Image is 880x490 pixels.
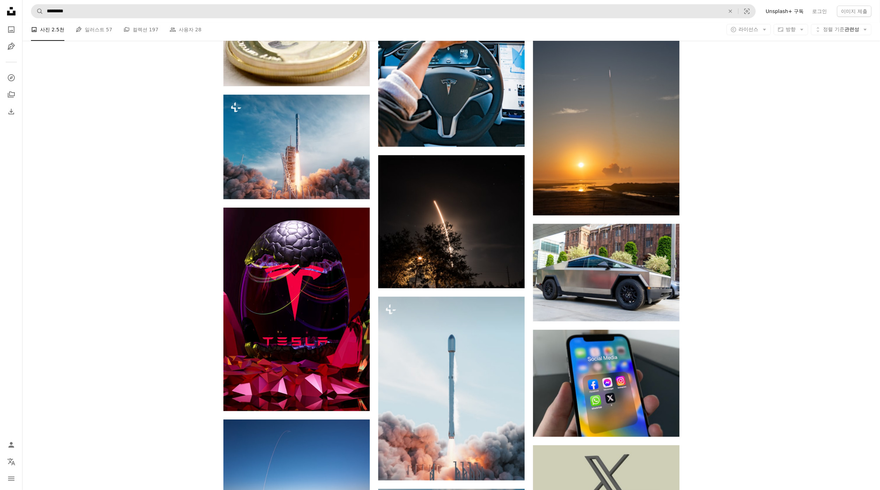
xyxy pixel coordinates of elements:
[727,24,771,35] button: 라이선스
[4,88,18,102] a: 컬렉션
[31,4,756,18] form: 사이트 전체에서 이미지 찾기
[223,95,370,199] img: 로켓이 하늘로 발사되고 있습니다.
[4,4,18,20] a: 홈 — Unsplash
[533,102,679,108] a: 해질녘 하늘을 나는 제트기
[4,39,18,54] a: 일러스트
[811,24,872,35] button: 정렬 기준관련성
[4,455,18,469] button: 언어
[378,297,525,480] img: 연기가 뿜어져 나오는 로켓
[4,23,18,37] a: 사진
[4,71,18,85] a: 탐색
[533,483,679,490] a: 문자 X의 3D 렌더링
[808,6,831,17] a: 로그인
[761,6,808,17] a: Unsplash+ 구독
[378,52,525,58] a: 낮에 차를 운전하는 사람
[124,18,158,41] a: 컬렉션 197
[76,18,112,41] a: 일러스트 57
[823,26,859,33] span: 관련성
[723,5,738,18] button: 삭제
[223,208,370,411] img: 빨간색 바탕에 화려한 마스크
[823,26,844,32] span: 정렬 기준
[31,5,43,18] button: Unsplash 검색
[533,224,679,321] img: 건물 앞에 주차된 미래형 자동차
[4,438,18,452] a: 로그인 / 가입
[4,472,18,486] button: 메뉴
[378,219,525,225] a: 야간의 나무의 실루엣
[223,144,370,150] a: 로켓이 하늘로 발사되고 있습니다.
[533,380,679,387] a: 화면에 소셜 미디어가 있는 휴대폰을 들고 있는 사람
[223,465,370,471] a: 낮 동안의 갈색 땅
[739,26,759,32] span: 라이선스
[223,306,370,312] a: 빨간색 바탕에 화려한 마스크
[533,330,679,437] img: 화면에 소셜 미디어가 있는 휴대폰을 들고 있는 사람
[106,26,112,33] span: 57
[4,105,18,119] a: 다운로드 내역
[837,6,872,17] button: 이미지 제출
[170,18,201,41] a: 사용자 28
[378,155,525,289] img: 야간의 나무의 실루엣
[149,26,158,33] span: 197
[774,24,808,35] button: 방향
[378,385,525,392] a: 연기가 뿜어져 나오는 로켓
[739,5,755,18] button: 시각적 검색
[786,26,796,32] span: 방향
[533,269,679,276] a: 건물 앞에 주차된 미래형 자동차
[195,26,202,33] span: 28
